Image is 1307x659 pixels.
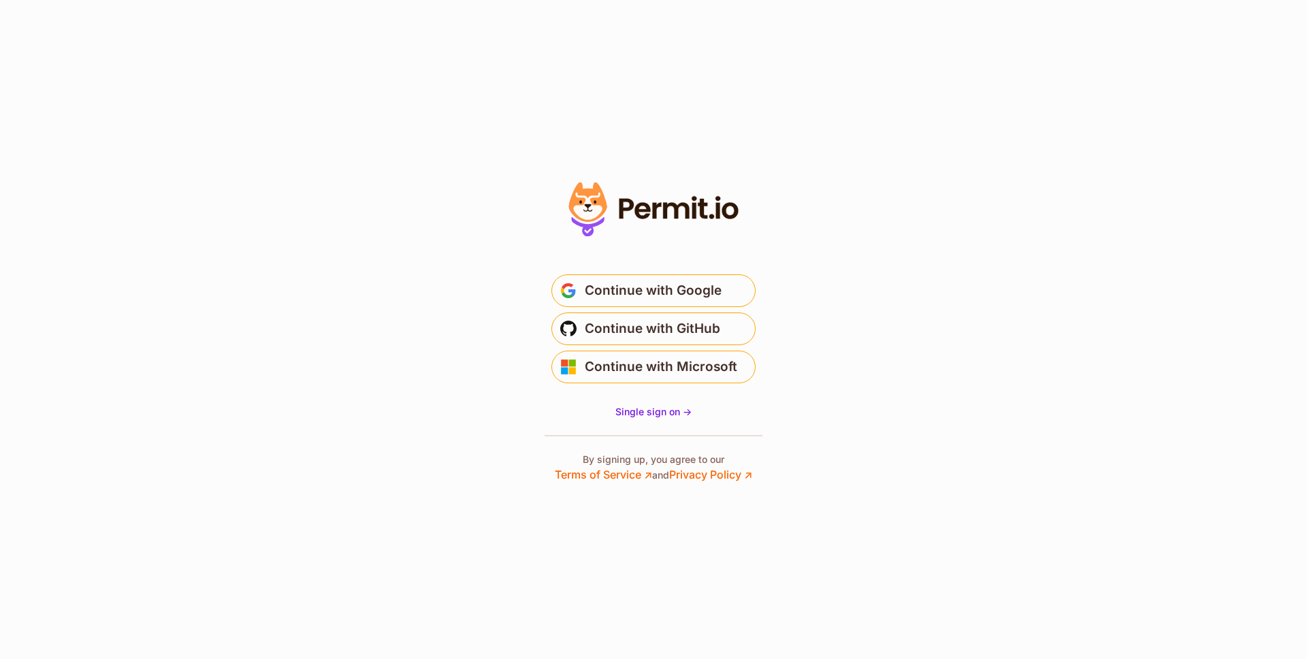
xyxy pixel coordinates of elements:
p: By signing up, you agree to our and [555,453,752,483]
button: Continue with GitHub [551,312,756,345]
button: Continue with Google [551,274,756,307]
span: Continue with Google [585,280,722,302]
span: Continue with Microsoft [585,356,737,378]
a: Privacy Policy ↗ [669,468,752,481]
span: Single sign on -> [615,406,692,417]
a: Terms of Service ↗ [555,468,652,481]
span: Continue with GitHub [585,318,720,340]
button: Continue with Microsoft [551,351,756,383]
a: Single sign on -> [615,405,692,419]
